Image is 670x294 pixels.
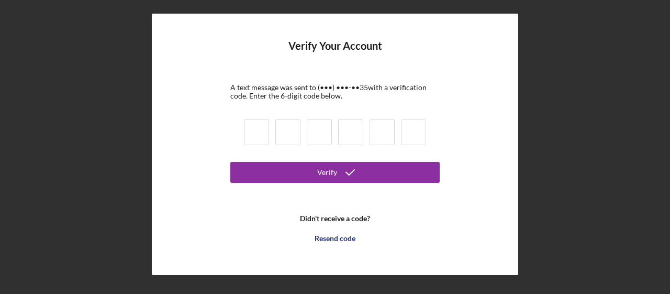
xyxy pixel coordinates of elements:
button: Resend code [230,228,440,249]
div: A text message was sent to (•••) •••-•• 35 with a verification code. Enter the 6-digit code below. [230,83,440,100]
h4: Verify Your Account [288,40,382,68]
button: Verify [230,162,440,183]
div: Verify [317,162,337,183]
b: Didn't receive a code? [300,214,370,223]
div: Resend code [315,228,355,249]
